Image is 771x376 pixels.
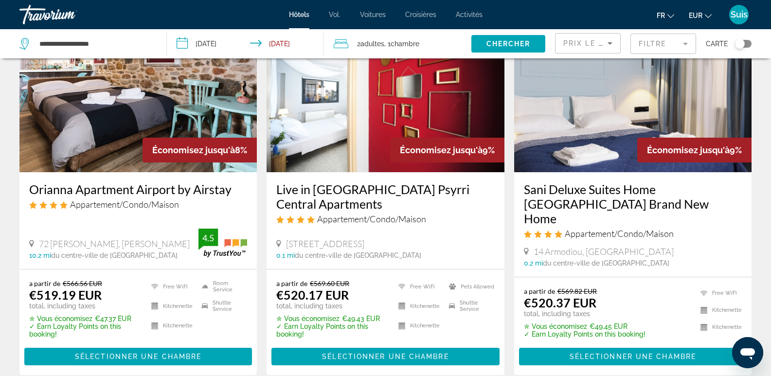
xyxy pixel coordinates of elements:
[570,353,696,360] span: Sélectionner une chambre
[557,287,597,295] del: €569.82 EUR
[322,353,448,360] span: Sélectionner une chambre
[197,299,248,313] li: Shuttle Service
[276,287,349,302] ins: €520.17 EUR
[29,302,139,310] p: total, including taxes
[630,33,696,54] button: Filter
[329,11,341,18] a: Vol.
[689,12,702,19] font: EUR
[534,246,674,257] span: 14 Armodiou, [GEOGRAPHIC_DATA]
[565,228,674,239] span: Appartement/Condo/Maison
[276,251,295,259] span: 0.1 mi
[29,199,247,210] div: 4 star Apartment
[524,310,645,318] p: total, including taxes
[146,279,197,294] li: Free WiFi
[360,40,384,48] span: Adultes
[29,322,139,338] p: ✓ Earn Loyalty Points on this booking!
[29,182,247,197] a: Orianna Apartment Airport by Airstay
[647,145,730,155] span: Économisez jusqu'à
[524,228,742,239] div: 4 star Apartment
[524,182,742,226] a: Sani Deluxe Suites Home [GEOGRAPHIC_DATA] Brand New Home
[29,287,102,302] ins: €519.19 EUR
[444,279,495,294] li: Pets Allowed
[394,279,444,294] li: Free WiFi
[689,8,712,22] button: Changer de devise
[456,11,483,18] a: Activités
[276,315,340,322] span: ✮ Vous économisez
[198,232,218,244] div: 4.5
[75,353,201,360] span: Sélectionner une chambre
[732,337,763,368] iframe: Bouton de lancement de la fenêtre de messagerie
[271,348,499,365] button: Sélectionner une chambre
[276,315,386,322] p: €49.43 EUR
[29,251,51,259] span: 10.2 mi
[276,182,494,211] a: Live in [GEOGRAPHIC_DATA] Psyrri Central Apartments
[70,199,179,210] span: Appartement/Condo/Maison
[143,138,257,162] div: 8%
[400,145,483,155] span: Économisez jusqu'à
[357,37,384,51] span: 2
[29,315,92,322] span: ✮ Vous économisez
[310,279,349,287] del: €569.60 EUR
[471,35,545,53] button: Chercher
[24,348,252,365] button: Sélectionner une chambre
[276,302,386,310] p: total, including taxes
[696,321,742,333] li: Kitchenette
[384,37,419,51] span: , 1
[317,214,426,224] span: Appartement/Condo/Maison
[405,11,436,18] a: Croisières
[394,319,444,333] li: Kitchenette
[267,17,504,172] img: Hotel image
[391,40,419,48] span: Chambre
[444,299,495,313] li: Shuttle Service
[51,251,178,259] span: du centre-ville de [GEOGRAPHIC_DATA]
[486,40,531,48] span: Chercher
[63,279,102,287] del: €566.56 EUR
[524,295,596,310] ins: €520.37 EUR
[197,279,248,294] li: Room Service
[726,4,752,25] button: Menu utilisateur
[198,229,247,257] img: trustyou-badge.svg
[360,11,386,18] a: Voitures
[524,287,555,295] span: a partir de
[563,39,640,47] span: Prix le plus bas
[524,259,543,267] span: 0.2 mi
[39,238,190,249] span: 72 [PERSON_NAME], [PERSON_NAME]
[657,8,674,22] button: Changer de langue
[271,350,499,360] a: Sélectionner une chambre
[524,330,645,338] p: ✓ Earn Loyalty Points on this booking!
[19,2,117,27] a: Travorium
[19,17,257,172] img: Hotel image
[543,259,669,267] span: du centre-ville de [GEOGRAPHIC_DATA]
[29,279,60,287] span: a partir de
[514,17,752,172] a: Hotel image
[563,37,612,49] mat-select: Sort by
[706,37,728,51] span: Carte
[524,322,645,330] p: €49.45 EUR
[519,348,747,365] button: Sélectionner une chambre
[276,322,386,338] p: ✓ Earn Loyalty Points on this booking!
[637,138,752,162] div: 9%
[324,29,471,58] button: Travelers: 2 adults, 0 children
[731,9,748,19] font: Suis
[146,299,197,313] li: Kitchenette
[167,29,324,58] button: Check-in date: Nov 15, 2025 Check-out date: Nov 22, 2025
[696,304,742,316] li: Kitchenette
[276,214,494,224] div: 4 star Apartment
[146,319,197,333] li: Kitchenette
[390,138,504,162] div: 9%
[524,322,587,330] span: ✮ Vous économisez
[289,11,309,18] font: Hôtels
[394,299,444,313] li: Kitchenette
[519,350,747,360] a: Sélectionner une chambre
[295,251,421,259] span: du centre-ville de [GEOGRAPHIC_DATA]
[286,238,364,249] span: [STREET_ADDRESS]
[696,287,742,299] li: Free WiFi
[276,279,307,287] span: a partir de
